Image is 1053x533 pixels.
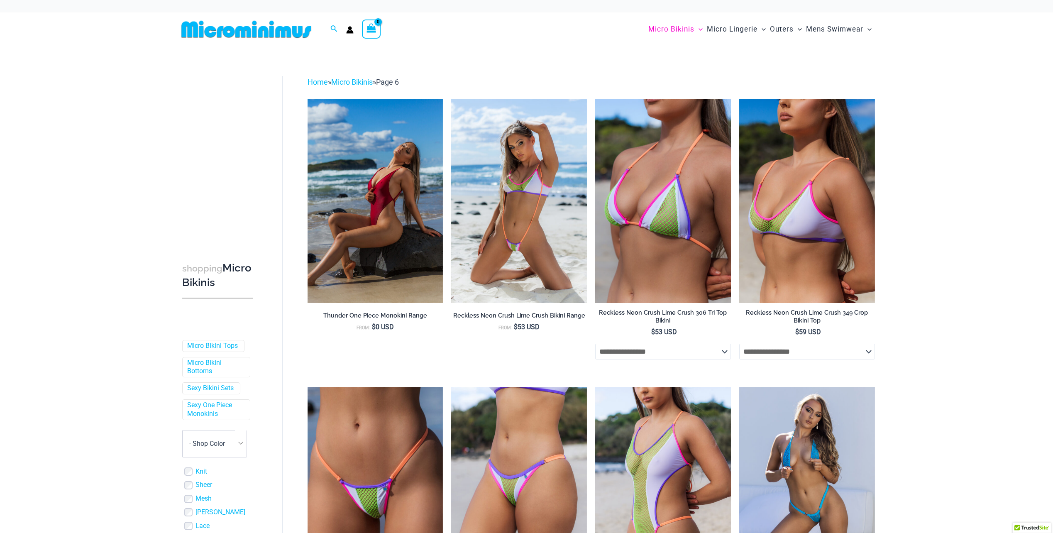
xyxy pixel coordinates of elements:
[308,99,443,303] a: Thunder Burnt Red 8931 One piece 10Thunder Orient Blue 8931 One piece 10Thunder Orient Blue 8931 ...
[739,99,875,303] img: Reckless Neon Crush Lime Crush 349 Crop Top 01
[739,309,875,324] h2: Reckless Neon Crush Lime Crush 349 Crop Bikini Top
[182,263,222,274] span: shopping
[514,323,518,331] span: $
[195,522,210,531] a: Lace
[195,467,207,476] a: Knit
[514,323,540,331] bdi: 53 USD
[595,309,731,324] h2: Reckless Neon Crush Lime Crush 306 Tri Top Bikini
[806,19,863,40] span: Mens Swimwear
[195,494,212,503] a: Mesh
[372,323,394,331] bdi: 0 USD
[595,99,731,303] a: Reckless Neon Crush Lime Crush 306 Tri Top 01Reckless Neon Crush Lime Crush 306 Tri Top 296 Cheek...
[182,69,257,235] iframe: TrustedSite Certified
[651,328,677,336] bdi: 53 USD
[187,359,244,376] a: Micro Bikini Bottoms
[189,440,225,447] span: - Shop Color
[451,99,587,303] img: Reckless Neon Crush Lime Crush 349 Crop Top 4561 Sling 05
[804,17,874,42] a: Mens SwimwearMenu ToggleMenu Toggle
[795,328,799,336] span: $
[182,430,247,457] span: - Shop Color
[183,430,247,457] span: - Shop Color
[651,328,655,336] span: $
[863,19,872,40] span: Menu Toggle
[757,19,766,40] span: Menu Toggle
[648,19,694,40] span: Micro Bikinis
[182,261,253,290] h3: Micro Bikinis
[451,312,587,323] a: Reckless Neon Crush Lime Crush Bikini Range
[376,78,399,86] span: Page 6
[705,17,768,42] a: Micro LingerieMenu ToggleMenu Toggle
[739,309,875,328] a: Reckless Neon Crush Lime Crush 349 Crop Bikini Top
[195,481,212,489] a: Sheer
[308,78,328,86] a: Home
[794,19,802,40] span: Menu Toggle
[595,309,731,328] a: Reckless Neon Crush Lime Crush 306 Tri Top Bikini
[595,99,731,303] img: Reckless Neon Crush Lime Crush 306 Tri Top 01
[330,24,338,34] a: Search icon link
[187,384,234,393] a: Sexy Bikini Sets
[331,78,373,86] a: Micro Bikinis
[195,508,245,517] a: [PERSON_NAME]
[308,99,443,303] img: Thunder Burnt Red 8931 One piece 10
[308,78,399,86] span: » »
[308,312,443,320] h2: Thunder One Piece Monokini Range
[498,325,512,330] span: From:
[362,20,381,39] a: View Shopping Cart, empty
[451,99,587,303] a: Reckless Neon Crush Lime Crush 349 Crop Top 4561 Sling 05Reckless Neon Crush Lime Crush 349 Crop ...
[694,19,703,40] span: Menu Toggle
[346,26,354,34] a: Account icon link
[451,312,587,320] h2: Reckless Neon Crush Lime Crush Bikini Range
[795,328,821,336] bdi: 59 USD
[707,19,757,40] span: Micro Lingerie
[187,401,244,418] a: Sexy One Piece Monokinis
[770,19,794,40] span: Outers
[768,17,804,42] a: OutersMenu ToggleMenu Toggle
[187,342,238,350] a: Micro Bikini Tops
[645,15,875,43] nav: Site Navigation
[357,325,370,330] span: From:
[308,312,443,323] a: Thunder One Piece Monokini Range
[178,20,315,39] img: MM SHOP LOGO FLAT
[372,323,376,331] span: $
[739,99,875,303] a: Reckless Neon Crush Lime Crush 349 Crop Top 01Reckless Neon Crush Lime Crush 349 Crop Top 02Reckl...
[646,17,705,42] a: Micro BikinisMenu ToggleMenu Toggle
